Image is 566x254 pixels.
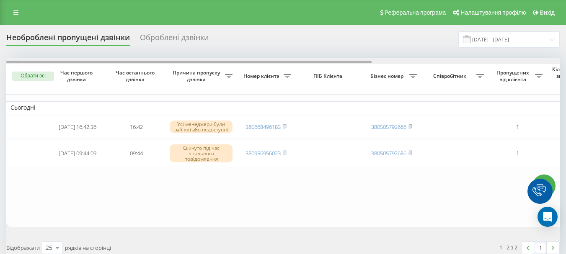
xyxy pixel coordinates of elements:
[488,139,547,167] td: 1
[371,123,406,131] a: 380505792686
[246,149,281,157] a: 380956956023
[385,9,446,16] span: Реферальна програма
[460,9,526,16] span: Налаштування профілю
[246,123,281,131] a: 380668496183
[48,139,107,167] td: [DATE] 09:44:09
[107,116,165,138] td: 16:42
[371,149,406,157] a: 380505792686
[499,243,517,251] div: 1 - 2 з 2
[425,73,476,80] span: Співробітник
[540,9,555,16] span: Вихід
[6,33,130,46] div: Необроблені пропущені дзвінки
[302,73,355,80] span: ПІБ Клієнта
[48,116,107,138] td: [DATE] 16:42:36
[170,144,233,163] div: Скинуто під час вітального повідомлення
[55,69,100,82] span: Час першого дзвінка
[46,244,52,252] div: 25
[170,69,225,82] span: Причина пропуску дзвінка
[534,242,547,254] a: 1
[538,207,558,227] div: Open Intercom Messenger
[12,72,54,81] button: Обрати всі
[65,244,111,251] span: рядків на сторінці
[492,69,535,82] span: Пропущених від клієнта
[6,244,40,251] span: Відображати
[367,73,409,80] span: Бізнес номер
[140,33,209,46] div: Оброблені дзвінки
[170,121,233,133] div: Усі менеджери були зайняті або недоступні
[241,73,284,80] span: Номер клієнта
[107,139,165,167] td: 09:44
[488,116,547,138] td: 1
[114,69,159,82] span: Час останнього дзвінка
